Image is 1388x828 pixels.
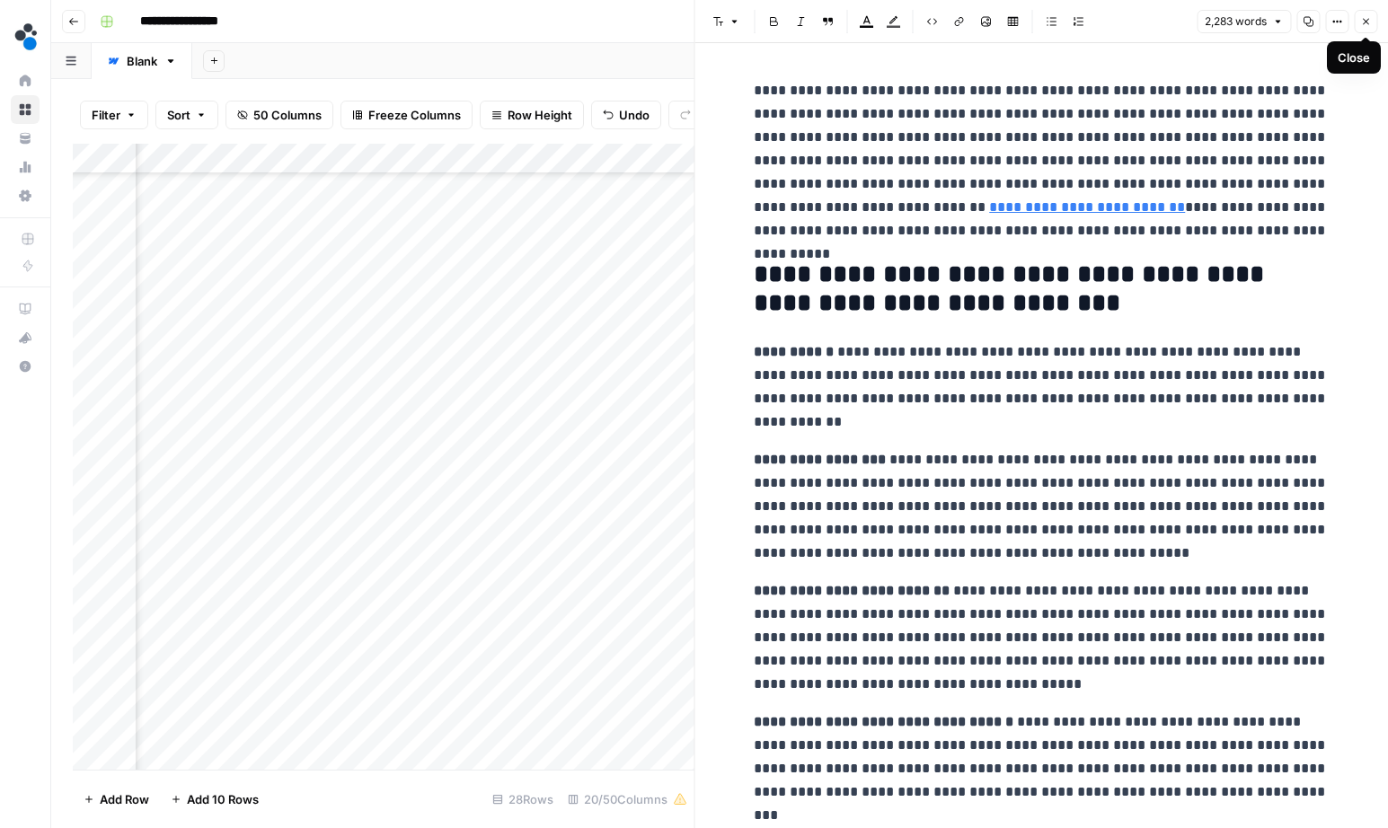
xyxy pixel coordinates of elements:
a: Usage [11,153,40,181]
button: Filter [80,101,148,129]
div: 28 Rows [485,785,561,814]
button: Add 10 Rows [160,785,270,814]
a: Blank [92,43,192,79]
span: 50 Columns [253,106,322,124]
span: Add Row [100,790,149,808]
button: Sort [155,101,218,129]
div: Close [1338,48,1370,66]
span: 2,283 words [1205,13,1267,30]
button: 2,283 words [1197,10,1291,33]
button: Freeze Columns [340,101,473,129]
div: What's new? [12,324,39,351]
a: Your Data [11,124,40,153]
a: Browse [11,95,40,124]
span: Freeze Columns [368,106,461,124]
a: Home [11,66,40,95]
button: What's new? [11,323,40,352]
img: spot.ai Logo [11,21,43,53]
div: 20/50 Columns [561,785,694,814]
span: Row Height [508,106,572,124]
a: AirOps Academy [11,295,40,323]
div: Blank [127,52,157,70]
button: Help + Support [11,352,40,381]
span: Add 10 Rows [187,790,259,808]
span: Undo [619,106,650,124]
button: 50 Columns [225,101,333,129]
a: Settings [11,181,40,210]
span: Sort [167,106,190,124]
button: Row Height [480,101,584,129]
button: Workspace: spot.ai [11,14,40,59]
button: Add Row [73,785,160,814]
button: Undo [591,101,661,129]
span: Filter [92,106,120,124]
